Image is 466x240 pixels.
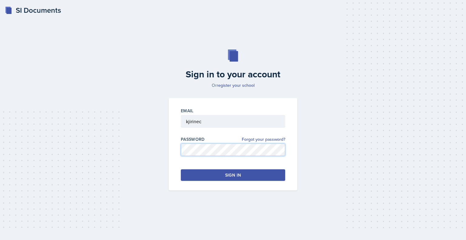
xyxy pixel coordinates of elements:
[181,136,205,142] label: Password
[165,69,301,80] h2: Sign in to your account
[225,172,241,178] div: Sign in
[181,115,285,128] input: Email
[181,108,194,114] label: Email
[165,82,301,88] p: Or
[217,82,255,88] a: register your school
[242,136,285,143] a: Forgot your password?
[5,5,61,16] a: SI Documents
[181,169,285,181] button: Sign in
